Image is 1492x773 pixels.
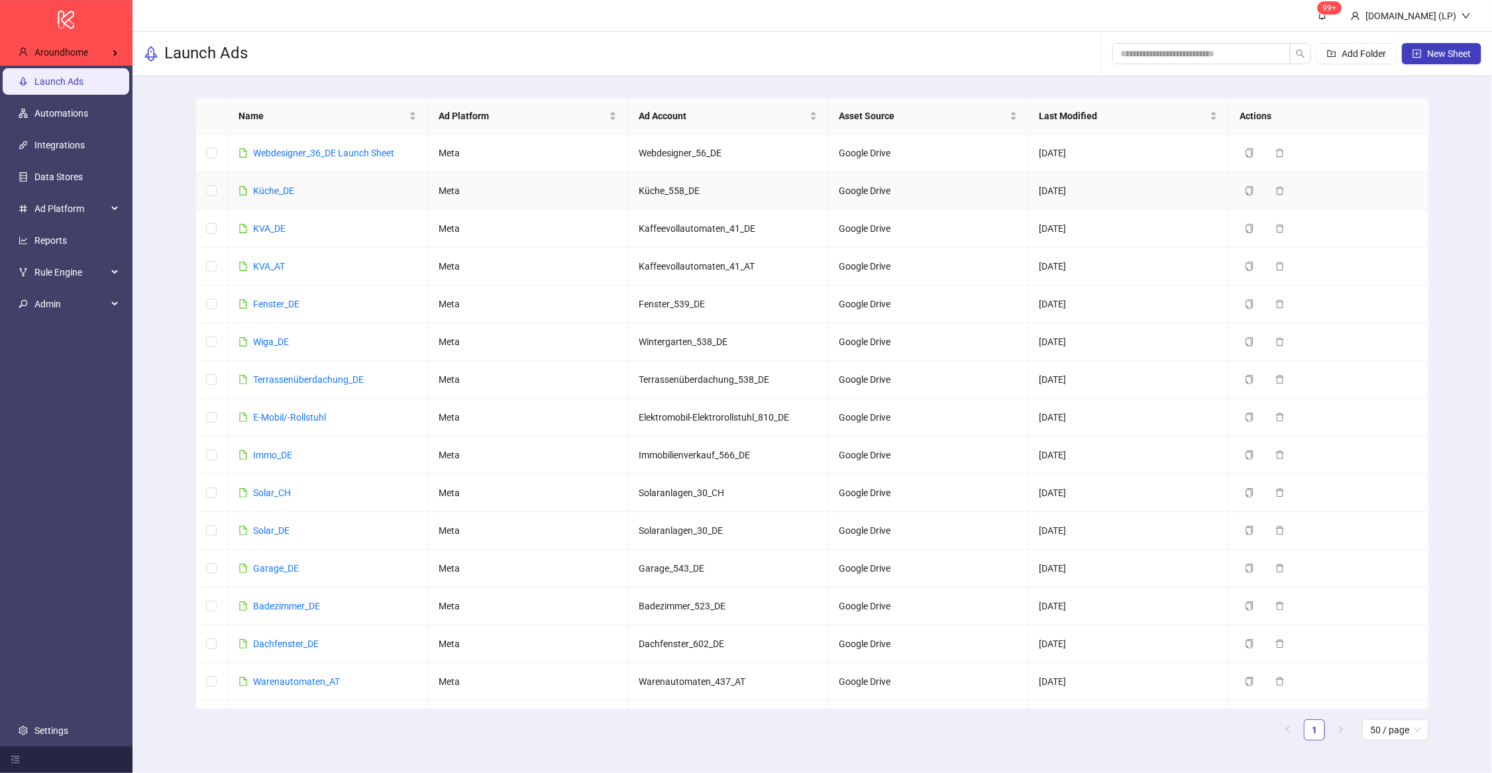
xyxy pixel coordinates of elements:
td: Google Drive [828,399,1028,437]
a: Dachfenster_DE [253,639,319,649]
span: copy [1245,526,1254,535]
td: Meta [428,588,628,625]
span: file [239,262,248,271]
th: Name [228,98,428,134]
span: file [239,299,248,309]
div: Page Size [1362,719,1429,741]
td: Kaffeevollautomaten_41_DE [628,210,828,248]
span: file [239,224,248,233]
button: left [1277,719,1299,741]
button: New Sheet [1402,43,1481,64]
td: [DATE] [1029,512,1229,550]
span: Last Modified [1039,109,1207,123]
span: file [239,148,248,158]
td: Dachfenster_602_DE [628,625,828,663]
span: copy [1245,450,1254,460]
span: user [19,48,28,57]
a: Reports [34,235,67,246]
td: Google Drive [828,134,1028,172]
span: file [239,601,248,611]
span: delete [1275,337,1285,346]
span: down [1462,11,1471,21]
a: Settings [34,725,68,736]
td: Meta [428,172,628,210]
td: Google Drive [828,474,1028,512]
td: Google Drive [828,512,1028,550]
td: Heizung_586_DE [628,701,828,739]
a: Solar_DE [253,525,290,536]
td: [DATE] [1029,323,1229,361]
span: copy [1245,299,1254,309]
span: Asset Source [839,109,1007,123]
td: [DATE] [1029,437,1229,474]
span: Admin [34,291,107,317]
a: E-Mobil/-Rollstuhl [253,412,326,423]
td: Google Drive [828,701,1028,739]
span: fork [19,268,28,277]
td: [DATE] [1029,134,1229,172]
span: copy [1245,186,1254,195]
span: copy [1245,639,1254,648]
a: Wiga_DE [253,336,289,347]
th: Ad Account [628,98,828,134]
td: Meta [428,399,628,437]
span: delete [1275,375,1285,384]
td: [DATE] [1029,588,1229,625]
span: delete [1275,639,1285,648]
td: Meta [428,210,628,248]
span: delete [1275,488,1285,497]
span: file [239,564,248,573]
td: [DATE] [1029,285,1229,323]
a: Integrations [34,140,85,150]
span: delete [1275,186,1285,195]
span: delete [1275,224,1285,233]
span: file [239,186,248,195]
td: [DATE] [1029,625,1229,663]
span: copy [1245,375,1254,384]
td: Badezimmer_523_DE [628,588,828,625]
span: file [239,450,248,460]
span: Ad Platform [439,109,606,123]
span: 50 / page [1370,720,1421,740]
td: Küche_558_DE [628,172,828,210]
li: 1 [1304,719,1325,741]
td: Google Drive [828,625,1028,663]
span: copy [1245,337,1254,346]
span: copy [1245,224,1254,233]
td: Immobilienverkauf_566_DE [628,437,828,474]
span: file [239,413,248,422]
span: copy [1245,148,1254,158]
td: [DATE] [1029,210,1229,248]
span: search [1296,49,1305,58]
td: [DATE] [1029,663,1229,701]
li: Previous Page [1277,719,1299,741]
a: Badezimmer_DE [253,601,320,611]
td: Solaranlagen_30_CH [628,474,828,512]
span: Rule Engine [34,259,107,285]
td: Meta [428,437,628,474]
a: Automations [34,108,88,119]
span: copy [1245,488,1254,497]
span: copy [1245,413,1254,422]
td: Webdesigner_56_DE [628,134,828,172]
td: Wintergarten_538_DE [628,323,828,361]
td: [DATE] [1029,361,1229,399]
span: Add Folder [1342,48,1386,59]
button: Add Folder [1316,43,1397,64]
span: key [19,299,28,309]
span: file [239,375,248,384]
a: KVA_AT [253,261,285,272]
span: delete [1275,564,1285,573]
td: Terrassenüberdachung_538_DE [628,361,828,399]
td: Elektromobil-Elektrorollstuhl_810_DE [628,399,828,437]
span: Aroundhome [34,47,88,58]
span: file [239,337,248,346]
a: KVA_DE [253,223,286,234]
sup: 670 [1318,1,1342,15]
td: Google Drive [828,361,1028,399]
span: file [239,639,248,648]
td: Meta [428,512,628,550]
td: [DATE] [1029,701,1229,739]
a: Küche_DE [253,185,294,196]
span: delete [1275,299,1285,309]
